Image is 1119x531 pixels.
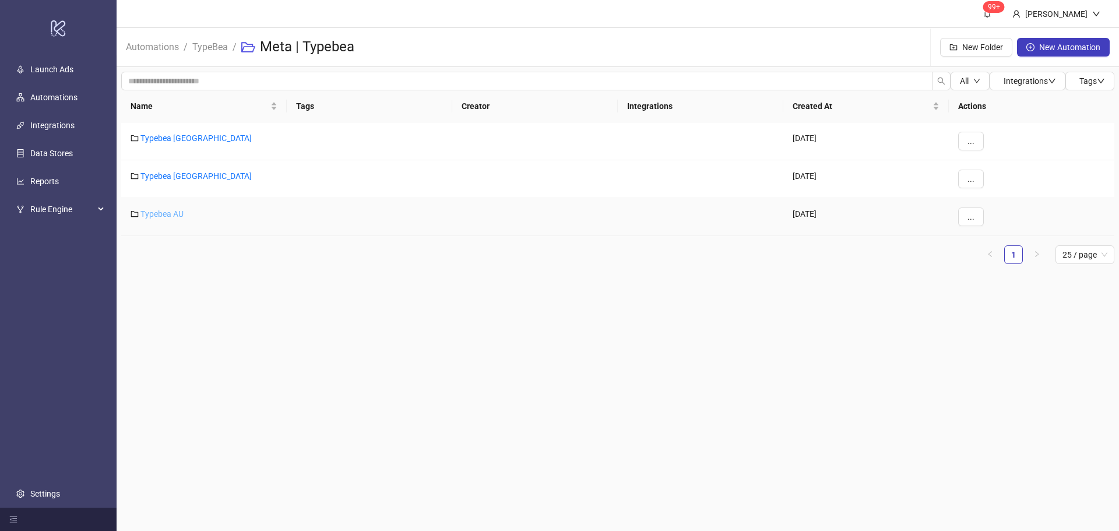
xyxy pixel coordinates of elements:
span: Tags [1079,76,1105,86]
span: search [937,77,945,85]
li: / [184,29,188,66]
a: Typebea AU [140,209,184,219]
div: [DATE] [783,122,949,160]
span: Name [131,100,268,112]
a: Data Stores [30,149,73,158]
button: Tagsdown [1065,72,1114,90]
a: Settings [30,489,60,498]
button: left [981,245,1000,264]
a: Automations [30,93,78,102]
li: 1 [1004,245,1023,264]
a: Automations [124,40,181,52]
span: folder [131,210,139,218]
span: folder-open [241,40,255,54]
span: ... [967,136,974,146]
span: New Folder [962,43,1003,52]
a: Reports [30,177,59,186]
div: Page Size [1055,245,1114,264]
span: ... [967,174,974,184]
span: Created At [793,100,930,112]
th: Actions [949,90,1114,122]
a: Typebea [GEOGRAPHIC_DATA] [140,133,252,143]
button: New Automation [1017,38,1110,57]
span: down [1048,77,1056,85]
li: / [233,29,237,66]
li: Previous Page [981,245,1000,264]
button: ... [958,132,984,150]
span: plus-circle [1026,43,1034,51]
span: menu-fold [9,515,17,523]
button: Integrationsdown [990,72,1065,90]
sup: 1642 [983,1,1005,13]
button: ... [958,170,984,188]
span: folder [131,172,139,180]
span: All [960,76,969,86]
span: 25 / page [1062,246,1107,263]
a: Launch Ads [30,65,73,74]
span: ... [967,212,974,221]
h3: Meta | Typebea [260,38,354,57]
span: Integrations [1004,76,1056,86]
span: left [987,251,994,258]
button: New Folder [940,38,1012,57]
div: [DATE] [783,160,949,198]
span: right [1033,251,1040,258]
span: Rule Engine [30,198,94,221]
th: Tags [287,90,452,122]
span: fork [16,205,24,213]
span: down [1097,77,1105,85]
button: ... [958,208,984,226]
th: Name [121,90,287,122]
span: folder-add [949,43,958,51]
span: folder [131,134,139,142]
button: Alldown [951,72,990,90]
th: Integrations [618,90,783,122]
span: user [1012,10,1021,18]
div: [DATE] [783,198,949,236]
span: down [1092,10,1100,18]
button: right [1027,245,1046,264]
li: Next Page [1027,245,1046,264]
th: Creator [452,90,618,122]
a: 1 [1005,246,1022,263]
span: bell [983,9,991,17]
a: Typebea [GEOGRAPHIC_DATA] [140,171,252,181]
a: TypeBea [190,40,230,52]
span: New Automation [1039,43,1100,52]
div: [PERSON_NAME] [1021,8,1092,20]
a: Integrations [30,121,75,130]
span: down [973,78,980,85]
th: Created At [783,90,949,122]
